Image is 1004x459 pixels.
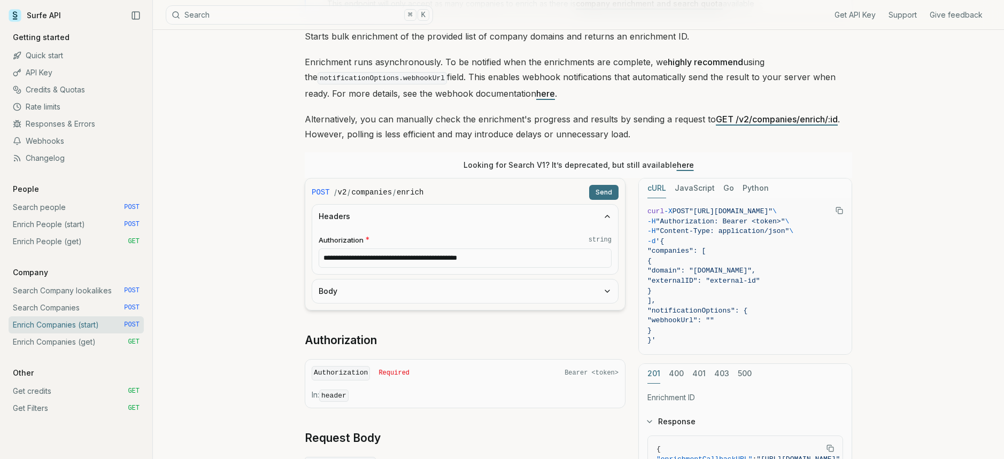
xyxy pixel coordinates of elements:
a: Webhooks [9,133,144,150]
span: / [393,187,396,198]
span: { [647,257,652,265]
p: Company [9,267,52,278]
kbd: ⌘ [404,9,416,21]
a: Get credits GET [9,383,144,400]
span: }' [647,336,656,344]
button: 400 [669,364,684,384]
p: Enrichment ID [647,392,843,403]
span: \ [789,227,793,235]
a: Search Company lookalikes POST [9,282,144,299]
p: Getting started [9,32,74,43]
span: GET [128,404,140,413]
span: -d [647,237,656,245]
span: "externalID": "external-id" [647,277,760,285]
a: Surfe API [9,7,61,24]
p: People [9,184,43,195]
span: / [347,187,350,198]
span: GET [128,338,140,346]
span: POST [124,321,140,329]
p: Alternatively, you can manually check the enrichment's progress and results by sending a request ... [305,112,852,142]
span: "webhookUrl": "" [647,316,714,324]
code: header [319,390,349,402]
button: 500 [738,364,752,384]
a: Credits & Quotas [9,81,144,98]
a: Enrich Companies (get) GET [9,333,144,351]
span: "Authorization: Bearer <token>" [656,217,785,225]
span: "[URL][DOMAIN_NAME]" [689,207,773,215]
strong: highly recommend [668,57,743,67]
span: GET [128,387,140,395]
span: GET [128,237,140,246]
span: } [647,326,652,334]
a: Enrich People (get) GET [9,233,144,250]
span: POST [124,220,140,229]
button: 403 [714,364,729,384]
a: Search people POST [9,199,144,216]
button: 401 [692,364,706,384]
p: Enrichment runs asynchronously. To be notified when the enrichments are complete, we using the fi... [305,55,852,101]
span: POST [124,203,140,212]
span: "notificationOptions": { [647,307,747,315]
span: \ [785,217,789,225]
a: Responses & Errors [9,115,144,133]
span: -H [647,217,656,225]
a: Request Body [305,431,381,446]
code: Authorization [312,366,370,380]
span: -H [647,227,656,235]
span: POST [124,304,140,312]
span: -X [664,207,673,215]
button: Search⌘K [166,5,433,25]
a: Enrich Companies (start) POST [9,316,144,333]
span: '{ [656,237,665,245]
a: Enrich People (start) POST [9,216,144,233]
span: Authorization [319,235,364,245]
a: here [536,88,555,99]
span: POST [673,207,689,215]
span: Required [379,369,410,377]
button: Response [639,408,852,435]
kbd: K [418,9,429,21]
a: Quick start [9,47,144,64]
a: Give feedback [930,10,983,20]
code: v2 [338,187,347,198]
button: JavaScript [675,178,715,198]
span: POST [312,187,330,198]
a: Changelog [9,150,144,167]
a: Authorization [305,333,377,348]
a: GET /v2/companies/enrich/:id [716,114,838,125]
button: cURL [647,178,666,198]
button: Go [723,178,734,198]
span: } [647,287,652,295]
a: Rate limits [9,98,144,115]
button: Python [743,178,769,198]
button: Headers [312,205,618,228]
a: Get Filters GET [9,400,144,417]
span: / [334,187,337,198]
p: Other [9,368,38,378]
span: "companies": [ [647,247,706,255]
span: curl [647,207,664,215]
span: POST [124,286,140,295]
button: Collapse Sidebar [128,7,144,24]
a: Search Companies POST [9,299,144,316]
code: enrich [397,187,423,198]
span: { [657,445,661,453]
p: In: [312,390,619,401]
button: 201 [647,364,660,384]
span: \ [773,207,777,215]
code: notificationOptions.webhookUrl [318,72,447,84]
a: Get API Key [835,10,876,20]
span: Bearer <token> [565,369,619,377]
span: "Content-Type: application/json" [656,227,790,235]
span: "domain": "[DOMAIN_NAME]", [647,267,756,275]
a: Support [889,10,917,20]
code: string [589,236,612,244]
p: Starts bulk enrichment of the provided list of company domains and returns an enrichment ID. [305,29,852,44]
button: Body [312,279,618,303]
button: Copy Text [822,440,838,456]
span: ], [647,297,656,305]
button: Send [589,185,619,200]
code: companies [351,187,392,198]
a: API Key [9,64,144,81]
button: Copy Text [831,203,847,219]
